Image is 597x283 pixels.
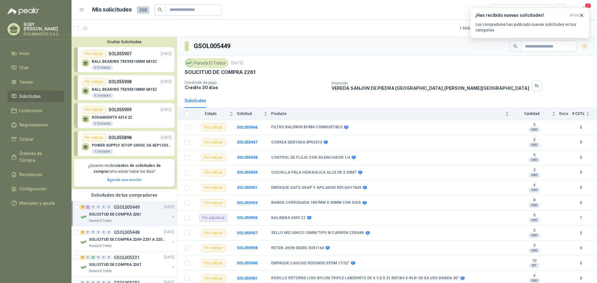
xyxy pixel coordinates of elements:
a: Chat [7,62,64,74]
a: SOL055947 [237,140,257,144]
div: 3 [80,230,85,235]
p: BALL BEARING 75X95X10MM 6815Z [92,59,157,64]
p: [DATE] [161,135,172,141]
b: 0 [572,200,590,206]
button: 1 [578,4,590,16]
div: 19 [80,205,85,209]
p: SOL055907 [109,50,132,57]
span: # COTs [572,112,585,116]
b: 2 [513,138,556,143]
p: BALL BEARING 75X95X10MM 6815Z [92,87,157,92]
div: UND [529,233,540,238]
div: 4 Unidades [92,121,113,126]
b: 4 [513,183,556,188]
b: 0 [572,260,590,266]
b: 5 [513,153,556,158]
a: SOL055948 [237,155,257,160]
span: search [158,7,162,12]
b: 2 [513,168,556,173]
b: BALINERA 6309 ZZ [271,216,306,221]
div: UND [529,157,540,162]
div: 3 [91,255,95,260]
a: Por cotizarSOL055908[DATE] BALL BEARING 75X95X10MM 6815Z4 Unidades [74,75,174,100]
div: Por cotizar [201,124,225,131]
span: Manuales y ayuda [19,200,55,207]
a: SOL055951 [237,185,257,190]
p: RODAMASTER S.A.S. [24,32,64,36]
img: Company Logo [186,60,193,66]
p: GSOL005449 [114,205,140,209]
a: Agenda una reunión [107,178,142,182]
p: [DATE] [164,254,174,260]
p: VEREDA SANJON DE PIEDRA [GEOGRAPHIC_DATA] , [PERSON_NAME][GEOGRAPHIC_DATA] [331,85,529,91]
span: 268 [137,6,149,14]
a: 19 3 0 0 0 0 GSOL005449[DATE] Company LogoSOLICITUD DE COMPRA 2261Panela El Trébol [80,203,176,223]
span: Tareas [19,79,33,85]
p: GSOL005448 [114,230,140,235]
span: Negociaciones [19,121,48,128]
span: Órdenes de Compra [19,150,58,164]
div: MT [529,263,539,268]
span: ahora [569,13,579,18]
span: Estado [193,112,228,116]
div: Por adjudicar [199,214,228,222]
b: 0 [572,230,590,236]
span: Solicitudes [19,93,41,100]
a: Por cotizarSOL055907[DATE] BALL BEARING 75X95X10MM 6815Z4 Unidades [74,47,174,72]
div: 3 [86,205,90,209]
a: Órdenes de Compra [7,148,64,166]
p: Dirección [331,81,529,85]
h1: Mis solicitudes [92,5,132,14]
a: SOL055953 [237,201,257,205]
a: SOL055961 [237,276,257,281]
a: Por cotizarSOL055898[DATE] POWER SUPPLY SITOP 24VDC 5A 6EP13333BA101 Unidades [74,131,174,156]
a: Remisiones [7,169,64,180]
p: SOLICITUD DE COMPRA 2247 [89,262,141,268]
div: 0 [96,230,101,235]
p: RUBY [PERSON_NAME] [24,22,64,31]
div: Por cotizar [201,154,225,161]
b: RODILLO RETORNO LISO NYLON TRIPLE LABERINTO DE 4.1/2 X 31 REF/B4.5-RLN-30-EA USO BANDA 30" [271,276,459,281]
div: UND [529,203,540,208]
div: Por cotizar [201,229,225,237]
a: SOL055960 [237,261,257,265]
p: SOLICITUD DE COMPRA 2261 [185,69,255,75]
p: Crédito 30 días [185,85,326,90]
a: Negociaciones [7,119,64,131]
a: Tareas [7,76,64,88]
th: Cantidad [513,108,559,120]
div: 1 - 50 de 156 [460,23,498,33]
b: CORREA DENTADA 8PK2515 [271,140,322,145]
b: FILTRO BALDWIN BF884 COMBUSTIBLE [271,125,343,130]
p: SOL055898 [109,134,132,141]
a: SOL055957 [237,231,257,235]
div: Ocultar SolicitudesPor cotizarSOL055907[DATE] BALL BEARING 75X95X10MM 6815Z4 UnidadesPor cotizarS... [72,37,177,189]
p: RODAMIENTO 6214 2Z [92,115,132,120]
a: Solicitudes [7,90,64,102]
a: SOL055956 [237,216,257,220]
b: 0 [572,276,590,281]
b: SOL055946 [237,125,257,130]
div: Por cotizar [201,244,225,252]
b: 4 [513,273,556,278]
div: 0 [101,255,106,260]
p: [DATE] [164,204,174,210]
p: SOLICITUD DE COMPRA 2249-2251 A 2256-2258 Y 2262 [89,237,166,243]
span: Cantidad [513,112,551,116]
div: Por cotizar [201,199,225,207]
img: Company Logo [80,264,88,271]
b: 0 [572,185,590,191]
th: Solicitud [237,108,271,120]
div: 0 [91,205,95,209]
div: UND [529,143,540,148]
button: ¡Has recibido nuevas solicitudes!ahora Los compradores han publicado nuevas solicitudes en tus ca... [470,7,590,38]
th: Docs [559,108,572,120]
span: Configuración [19,185,47,192]
img: Company Logo [80,239,88,246]
b: 0 [572,125,590,130]
p: Panela El Trébol [89,244,112,249]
